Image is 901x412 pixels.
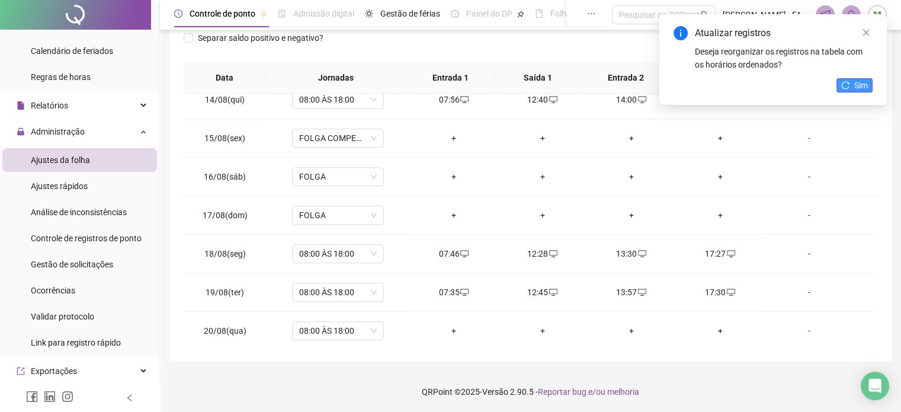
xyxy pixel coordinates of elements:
span: Ajustes rápidos [31,181,88,191]
div: 12:45 [508,286,578,299]
span: file [17,101,25,110]
span: sun [365,9,373,18]
span: export [17,367,25,375]
span: facebook [26,391,38,403]
th: Data [184,62,265,94]
span: [PERSON_NAME] - FARMÁCIA MERAKI [723,8,809,21]
th: Jornadas [265,62,406,94]
div: Atualizar registros [695,26,873,40]
span: 18/08(seg) [204,249,246,258]
span: 17/08(dom) [203,210,248,220]
span: desktop [459,288,469,296]
div: + [597,209,666,222]
span: desktop [548,250,557,258]
span: linkedin [44,391,56,403]
span: desktop [548,288,557,296]
span: desktop [637,288,646,296]
div: + [508,132,578,145]
span: Painel do DP [466,9,512,18]
span: Calendário de feriados [31,46,113,56]
span: Análise de inconsistências [31,207,127,217]
span: FOLGA [299,168,377,186]
span: desktop [459,95,469,104]
span: FOLGA COMPENSATÓRIA [299,129,377,147]
div: + [419,209,489,222]
span: 15/08(sex) [204,133,245,143]
span: 14/08(qui) [205,95,245,104]
span: Folha de pagamento [550,9,626,18]
span: pushpin [260,11,267,18]
span: file-done [278,9,286,18]
span: Relatórios [31,101,68,110]
div: - [774,247,844,260]
div: + [508,170,578,183]
span: reload [841,81,849,90]
div: - [774,132,844,145]
span: Reportar bug e/ou melhoria [538,387,639,397]
div: 07:35 [419,286,489,299]
div: + [419,170,489,183]
span: Link para registro rápido [31,338,121,347]
span: Ocorrências [31,286,75,295]
div: - [774,170,844,183]
div: + [508,324,578,337]
div: + [685,209,755,222]
div: 17:30 [685,286,755,299]
span: Sim [854,79,868,92]
span: 19/08(ter) [206,288,244,297]
span: 20/08(qua) [204,326,246,336]
div: + [685,324,755,337]
span: desktop [548,95,557,104]
div: + [597,324,666,337]
th: Saída 1 [494,62,582,94]
div: 17:27 [685,247,755,260]
span: info-circle [674,26,688,40]
img: 20511 [868,6,886,24]
div: + [685,132,755,145]
span: Controle de ponto [190,9,255,18]
span: lock [17,127,25,136]
th: Entrada 1 [406,62,494,94]
span: desktop [726,288,735,296]
div: Deseja reorganizar os registros na tabela com os horários ordenados? [695,45,873,71]
span: clock-circle [174,9,182,18]
span: bell [846,9,857,20]
span: Gestão de solicitações [31,260,113,269]
div: - [774,286,844,299]
div: - [774,209,844,222]
span: left [126,394,134,402]
div: 12:40 [508,93,578,106]
span: Administração [31,127,85,136]
span: book [535,9,543,18]
span: 08:00 ÀS 18:00 [299,91,377,108]
span: 08:00 ÀS 18:00 [299,322,377,340]
div: 14:00 [597,93,666,106]
span: Gestão de férias [380,9,440,18]
span: Controle de registros de ponto [31,234,142,243]
span: desktop [637,95,646,104]
span: search [700,11,709,20]
span: 08:00 ÀS 18:00 [299,283,377,301]
span: Separar saldo positivo e negativo? [193,31,328,44]
div: + [508,209,578,222]
span: Validar protocolo [31,312,94,321]
span: dashboard [451,9,459,18]
span: ellipsis [587,9,595,18]
span: Ajustes da folha [31,155,90,165]
div: 13:30 [597,247,666,260]
span: Admissão digital [293,9,354,18]
div: 12:28 [508,247,578,260]
div: + [597,132,666,145]
span: FOLGA [299,206,377,224]
div: + [685,170,755,183]
span: notification [820,9,831,20]
div: 07:46 [419,247,489,260]
span: instagram [62,391,73,403]
span: Versão [482,387,508,397]
th: Entrada 2 [582,62,669,94]
div: + [597,170,666,183]
span: 16/08(sáb) [204,172,246,181]
div: + [419,324,489,337]
span: desktop [459,250,469,258]
span: 08:00 ÀS 18:00 [299,245,377,263]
